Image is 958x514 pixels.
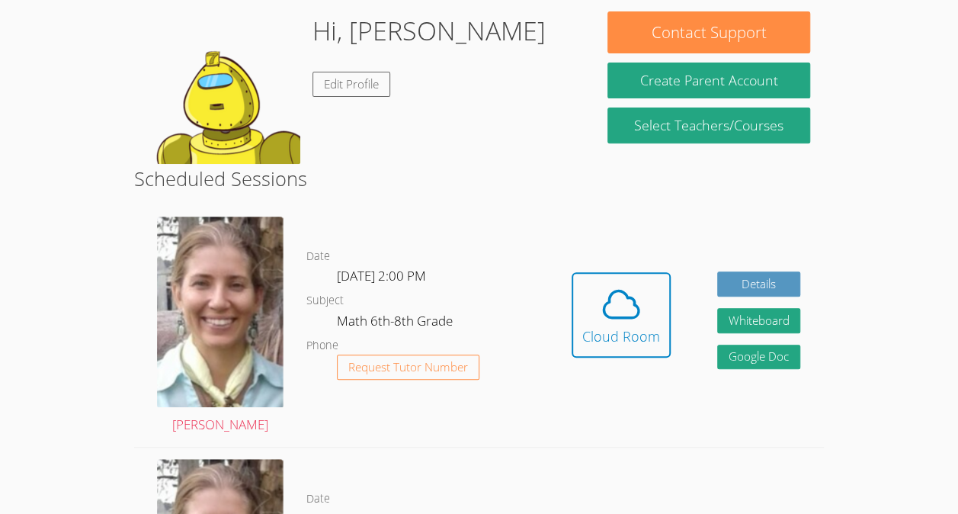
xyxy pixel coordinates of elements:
[312,11,546,50] h1: Hi, [PERSON_NAME]
[134,164,824,193] h2: Scheduled Sessions
[157,217,284,406] img: Screenshot%202024-09-06%20202226%20-%20Cropped.png
[148,11,300,164] img: default.png
[607,11,809,53] button: Contact Support
[607,108,809,143] a: Select Teachers/Courses
[306,247,330,266] dt: Date
[306,336,338,355] dt: Phone
[337,355,479,380] button: Request Tutor Number
[717,308,801,333] button: Whiteboard
[348,361,468,373] span: Request Tutor Number
[717,271,801,297] a: Details
[607,63,809,98] button: Create Parent Account
[157,217,284,435] a: [PERSON_NAME]
[306,490,330,509] dt: Date
[337,267,426,284] span: [DATE] 2:00 PM
[572,272,671,358] button: Cloud Room
[717,345,801,370] a: Google Doc
[312,72,390,97] a: Edit Profile
[337,310,456,336] dd: Math 6th-8th Grade
[582,326,660,347] div: Cloud Room
[306,291,344,310] dt: Subject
